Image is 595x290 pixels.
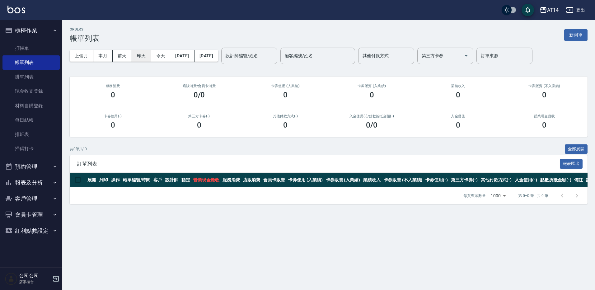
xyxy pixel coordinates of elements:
button: AT14 [537,4,561,16]
th: 指定 [180,173,192,187]
button: 客戶管理 [2,191,60,207]
th: 卡券販賣 (不入業績) [382,173,424,187]
th: 列印 [98,173,110,187]
button: 上個月 [70,50,93,62]
button: 櫃檯作業 [2,22,60,39]
button: 報表及分析 [2,175,60,191]
img: Logo [7,6,25,13]
th: 備註 [573,173,584,187]
h2: 入金儲值 [422,114,494,118]
button: 預約管理 [2,159,60,175]
h3: 0 [283,91,288,99]
h3: 0 /0 [366,121,377,129]
button: [DATE] [194,50,218,62]
span: 訂單列表 [77,161,560,167]
th: 設計師 [164,173,180,187]
a: 每日結帳 [2,113,60,127]
th: 其他付款方式(-) [479,173,513,187]
a: 掛單列表 [2,70,60,84]
h3: 0 [542,91,546,99]
button: 前天 [113,50,132,62]
a: 現金收支登錄 [2,84,60,98]
button: 昨天 [132,50,151,62]
th: 卡券使用 (入業績) [287,173,324,187]
a: 排班表 [2,127,60,142]
h3: 0 [111,121,115,129]
h2: 卡券販賣 (不入業績) [509,84,580,88]
img: Person [5,273,17,285]
button: 今天 [151,50,171,62]
a: 帳單列表 [2,55,60,70]
a: 新開單 [564,32,588,38]
th: 店販消費 [241,173,262,187]
h2: 業績收入 [422,84,494,88]
h2: 卡券使用(-) [77,114,148,118]
h2: 店販消費 /會員卡消費 [163,84,235,88]
div: 1000 [488,187,508,204]
a: 打帳單 [2,41,60,55]
p: 店家櫃台 [19,279,51,285]
h3: 0/0 [194,91,205,99]
button: 全部展開 [565,144,588,154]
h2: 營業現金應收 [509,114,580,118]
button: 新開單 [564,29,588,41]
h2: 第三方卡券(-) [163,114,235,118]
th: 展開 [86,173,98,187]
th: 服務消費 [221,173,241,187]
button: 登出 [564,4,588,16]
th: 卡券販賣 (入業績) [324,173,362,187]
th: 帳單編號/時間 [121,173,152,187]
h2: 卡券使用 (入業績) [250,84,321,88]
p: 第 0–0 筆 共 0 筆 [518,193,548,199]
h3: 0 [111,91,115,99]
h2: 卡券販賣 (入業績) [336,84,407,88]
button: 本月 [93,50,113,62]
button: 報表匯出 [560,159,583,169]
h3: 0 [283,121,288,129]
th: 入金使用(-) [513,173,539,187]
th: 營業現金應收 [192,173,221,187]
th: 客戶 [152,173,164,187]
th: 業績收入 [362,173,382,187]
button: 紅利點數設定 [2,223,60,239]
button: save [522,4,534,16]
div: AT14 [547,6,559,14]
button: Open [461,51,471,61]
h2: 其他付款方式(-) [250,114,321,118]
p: 共 0 筆, 1 / 0 [70,146,87,152]
h2: 入金使用(-) /點數折抵金額(-) [336,114,407,118]
th: 第三方卡券(-) [449,173,479,187]
p: 每頁顯示數量 [463,193,486,199]
th: 會員卡販賣 [262,173,287,187]
h3: 0 [370,91,374,99]
h2: ORDERS [70,27,100,31]
th: 點數折抵金額(-) [539,173,573,187]
th: 操作 [110,173,121,187]
h3: 0 [456,91,460,99]
h3: 0 [542,121,546,129]
button: 會員卡管理 [2,207,60,223]
h3: 0 [197,121,201,129]
th: 卡券使用(-) [424,173,449,187]
button: [DATE] [170,50,194,62]
a: 報表匯出 [560,161,583,166]
h3: 服務消費 [77,84,148,88]
a: 材料自購登錄 [2,99,60,113]
h3: 帳單列表 [70,34,100,43]
h5: 公司公司 [19,273,51,279]
a: 掃碼打卡 [2,142,60,156]
h3: 0 [456,121,460,129]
